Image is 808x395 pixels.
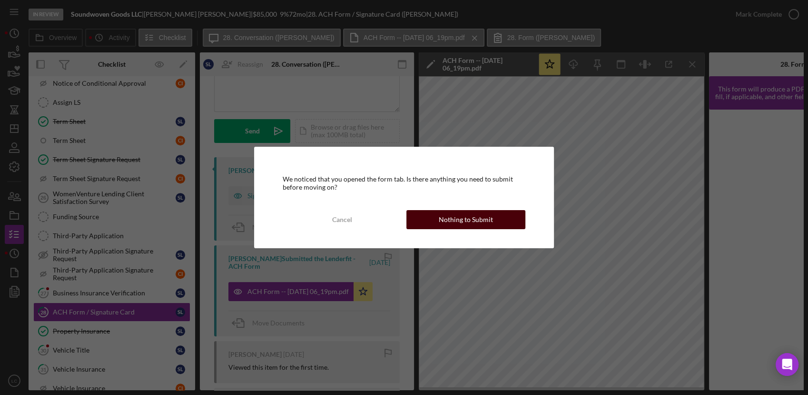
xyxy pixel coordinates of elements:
[283,175,525,191] div: We noticed that you opened the form tab. Is there anything you need to submit before moving on?
[332,210,352,229] div: Cancel
[406,210,525,229] button: Nothing to Submit
[283,210,402,229] button: Cancel
[776,353,798,376] div: Open Intercom Messenger
[439,210,493,229] div: Nothing to Submit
